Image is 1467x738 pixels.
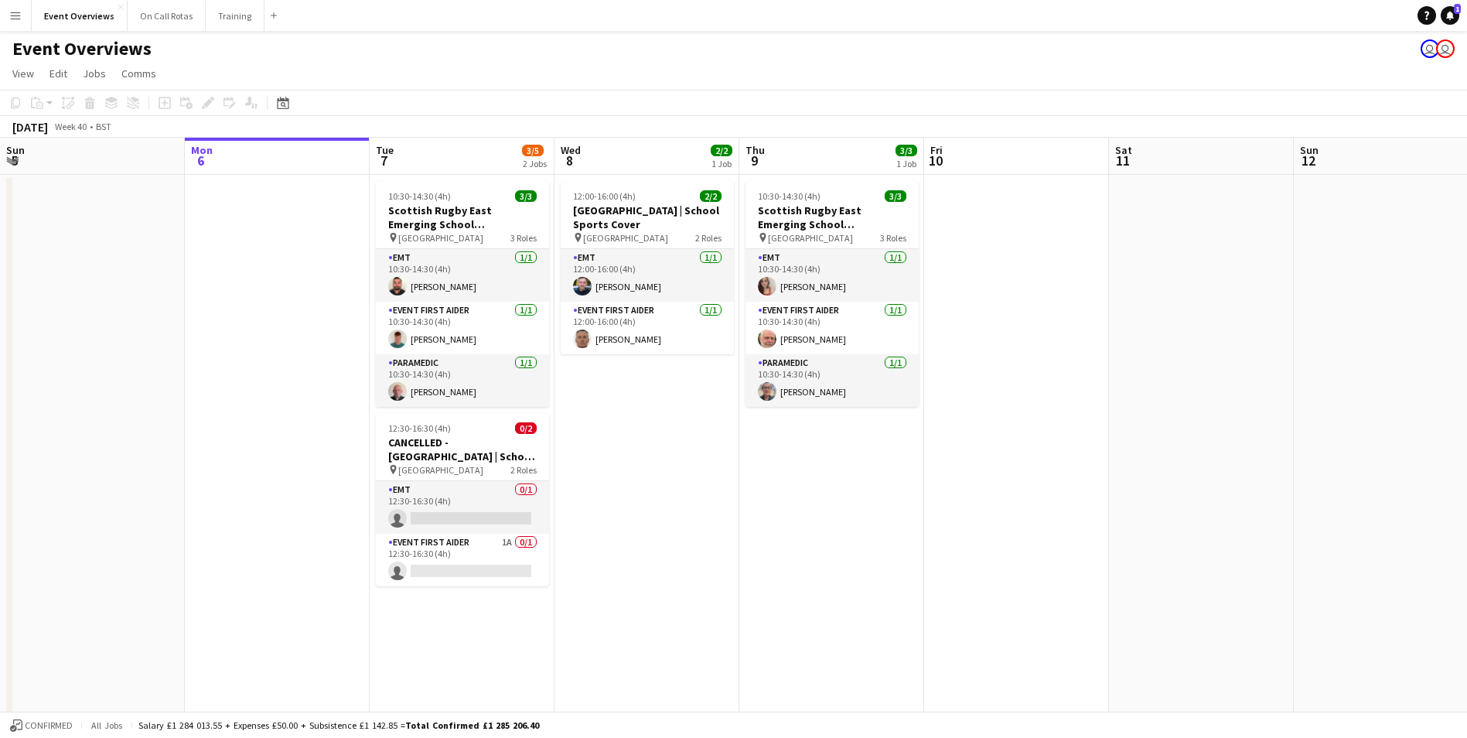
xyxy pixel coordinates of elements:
span: Comms [121,67,156,80]
span: Thu [745,143,765,157]
a: Jobs [77,63,112,84]
span: Sun [6,143,25,157]
span: Sun [1300,143,1319,157]
span: 1 [1454,4,1461,14]
a: Comms [115,63,162,84]
span: 8 [558,152,581,169]
span: 2/2 [711,145,732,156]
app-card-role: Event First Aider1/110:30-14:30 (4h)[PERSON_NAME] [745,302,919,354]
span: Sat [1115,143,1132,157]
span: 12:30-16:30 (4h) [388,422,451,434]
span: Edit [49,67,67,80]
span: 10 [928,152,943,169]
a: 1 [1441,6,1459,25]
span: Total Confirmed £1 285 206.40 [405,719,539,731]
span: Week 40 [51,121,90,132]
span: 10:30-14:30 (4h) [758,190,820,202]
span: View [12,67,34,80]
span: 2/2 [700,190,722,202]
span: Wed [561,143,581,157]
span: 2 Roles [695,232,722,244]
h1: Event Overviews [12,37,152,60]
h3: CANCELLED - [GEOGRAPHIC_DATA] | School Sports Cover [376,436,549,463]
span: 3/3 [885,190,906,202]
span: 12 [1298,152,1319,169]
span: 9 [743,152,765,169]
a: View [6,63,40,84]
a: Edit [43,63,73,84]
span: Jobs [83,67,106,80]
span: [GEOGRAPHIC_DATA] [398,464,483,476]
h3: [GEOGRAPHIC_DATA] | School Sports Cover [561,203,734,231]
button: On Call Rotas [128,1,206,31]
span: 7 [374,152,394,169]
span: 3/3 [896,145,917,156]
button: Event Overviews [32,1,128,31]
app-card-role: EMT1/110:30-14:30 (4h)[PERSON_NAME] [376,249,549,302]
app-card-role: Event First Aider1/110:30-14:30 (4h)[PERSON_NAME] [376,302,549,354]
app-card-role: EMT1/112:00-16:00 (4h)[PERSON_NAME] [561,249,734,302]
span: 10:30-14:30 (4h) [388,190,451,202]
app-user-avatar: Operations Team [1421,39,1439,58]
span: Fri [930,143,943,157]
span: All jobs [88,719,125,731]
app-card-role: Event First Aider1A0/112:30-16:30 (4h) [376,534,549,586]
span: Mon [191,143,213,157]
span: 12:00-16:00 (4h) [573,190,636,202]
span: 3 Roles [510,232,537,244]
span: 5 [4,152,25,169]
app-job-card: 10:30-14:30 (4h)3/3Scottish Rugby East Emerging School Championships | Newbattle [GEOGRAPHIC_DATA... [376,181,549,407]
span: [GEOGRAPHIC_DATA] [583,232,668,244]
app-card-role: EMT1/110:30-14:30 (4h)[PERSON_NAME] [745,249,919,302]
div: [DATE] [12,119,48,135]
app-card-role: Event First Aider1/112:00-16:00 (4h)[PERSON_NAME] [561,302,734,354]
app-user-avatar: Operations Team [1436,39,1455,58]
div: 1 Job [896,158,916,169]
span: 3 Roles [880,232,906,244]
span: [GEOGRAPHIC_DATA] [768,232,853,244]
div: 1 Job [711,158,732,169]
span: Tue [376,143,394,157]
span: 3/5 [522,145,544,156]
span: 0/2 [515,422,537,434]
app-card-role: EMT0/112:30-16:30 (4h) [376,481,549,534]
h3: Scottish Rugby East Emerging School Championships | [GEOGRAPHIC_DATA] [745,203,919,231]
app-job-card: 12:00-16:00 (4h)2/2[GEOGRAPHIC_DATA] | School Sports Cover [GEOGRAPHIC_DATA]2 RolesEMT1/112:00-16... [561,181,734,354]
div: BST [96,121,111,132]
span: [GEOGRAPHIC_DATA] [398,232,483,244]
app-card-role: Paramedic1/110:30-14:30 (4h)[PERSON_NAME] [376,354,549,407]
app-card-role: Paramedic1/110:30-14:30 (4h)[PERSON_NAME] [745,354,919,407]
button: Training [206,1,264,31]
div: Salary £1 284 013.55 + Expenses £50.00 + Subsistence £1 142.85 = [138,719,539,731]
span: Confirmed [25,720,73,731]
app-job-card: 10:30-14:30 (4h)3/3Scottish Rugby East Emerging School Championships | [GEOGRAPHIC_DATA] [GEOGRAP... [745,181,919,407]
h3: Scottish Rugby East Emerging School Championships | Newbattle [376,203,549,231]
span: 2 Roles [510,464,537,476]
span: 6 [189,152,213,169]
span: 3/3 [515,190,537,202]
button: Confirmed [8,717,75,734]
app-job-card: 12:30-16:30 (4h)0/2CANCELLED - [GEOGRAPHIC_DATA] | School Sports Cover [GEOGRAPHIC_DATA]2 RolesEM... [376,413,549,586]
span: 11 [1113,152,1132,169]
div: 2 Jobs [523,158,547,169]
